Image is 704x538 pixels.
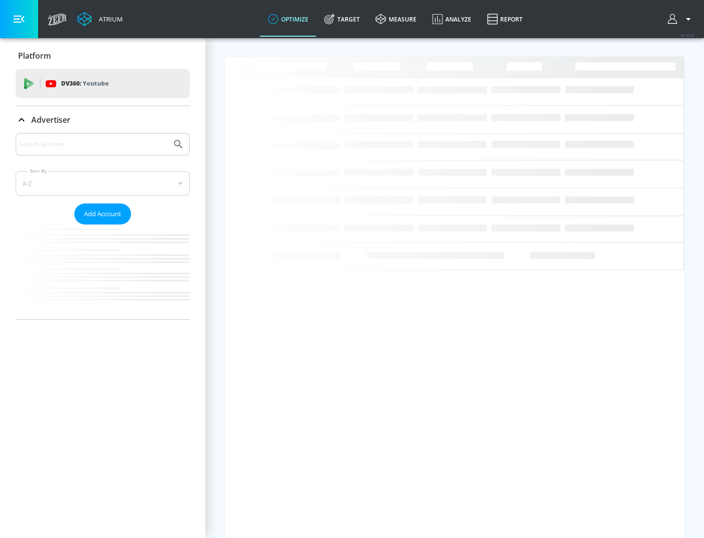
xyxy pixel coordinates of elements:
nav: list of Advertiser [16,224,190,319]
a: Atrium [77,12,123,26]
div: Atrium [95,15,123,23]
span: Add Account [84,208,121,220]
p: Advertiser [31,114,70,125]
p: Youtube [83,78,109,89]
a: optimize [260,1,316,37]
a: Analyze [424,1,479,37]
label: Sort By [28,168,49,174]
div: Platform [16,42,190,69]
input: Search by name [20,138,168,151]
a: measure [368,1,424,37]
p: DV360: [61,78,109,89]
div: Advertiser [16,106,190,134]
button: Add Account [74,203,131,224]
a: Target [316,1,368,37]
div: Advertiser [16,133,190,319]
div: A-Z [16,171,190,196]
p: Platform [18,50,51,61]
span: v 4.32.0 [681,32,694,38]
a: Report [479,1,530,37]
div: DV360: Youtube [16,69,190,98]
